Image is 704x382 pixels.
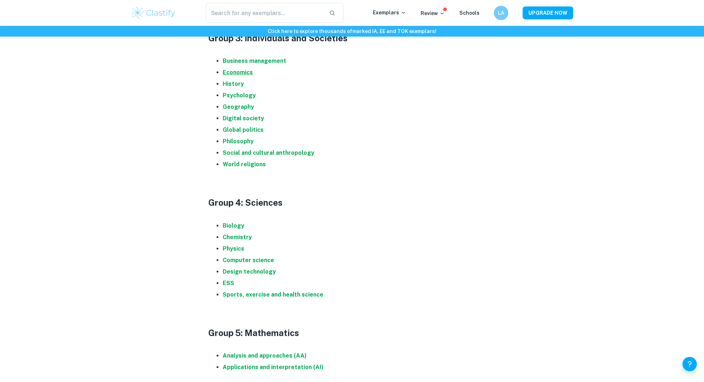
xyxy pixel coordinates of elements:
[208,32,496,45] h3: Group 3: Individuals and Societies
[459,10,480,16] a: Schools
[223,222,244,229] a: Biology
[223,57,286,64] a: Business management
[223,364,324,371] a: Applications and interpretation (AI)
[223,80,244,87] a: History
[1,27,703,35] h6: Click here to explore thousands of marked IA, EE and TOK exemplars !
[223,280,234,286] a: ESS
[223,161,266,168] a: World religions
[682,357,697,371] button: Help and Feedback
[497,9,505,17] h6: LA
[223,138,254,145] a: Philosophy
[223,291,323,298] a: Sports, exercise and health science
[223,126,264,133] a: Global politics
[131,6,176,20] img: Clastify logo
[421,9,445,17] p: Review
[223,234,252,241] a: Chemistry
[223,103,254,110] a: Geography
[223,69,253,76] a: Economics
[373,9,406,17] p: Exemplars
[223,245,244,252] a: Physics
[223,149,314,156] a: Social and cultural anthropology
[208,196,496,209] h3: Group 4: Sciences
[223,352,307,359] a: Analysis and approaches (AA)
[494,6,508,20] button: LA
[223,92,256,99] a: Psychology
[208,326,496,339] h3: Group 5: Mathematics
[523,6,573,19] button: UPGRADE NOW
[206,3,323,23] input: Search for any exemplars...
[223,115,264,122] a: Digital society
[223,268,276,275] a: Design technology
[223,257,274,264] a: Computer science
